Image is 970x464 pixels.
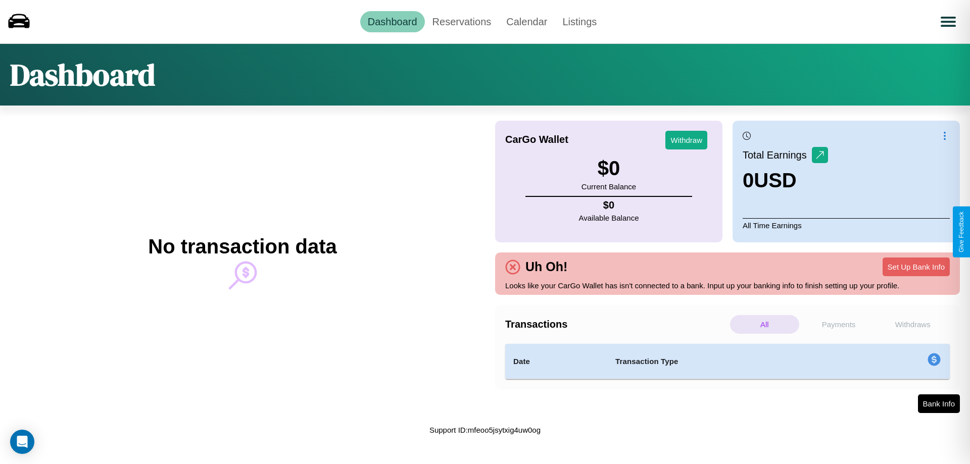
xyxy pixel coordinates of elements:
a: Listings [555,11,604,32]
h4: Uh Oh! [520,260,572,274]
h4: Transactions [505,319,727,330]
a: Dashboard [360,11,425,32]
div: Open Intercom Messenger [10,430,34,454]
p: Looks like your CarGo Wallet has isn't connected to a bank. Input up your banking info to finish ... [505,279,950,292]
h4: $ 0 [579,199,639,211]
p: Current Balance [581,180,636,193]
p: All [730,315,799,334]
p: Support ID: mfeoo5jsytxig4uw0og [429,423,541,437]
h4: Date [513,355,599,368]
button: Withdraw [665,131,707,149]
p: All Time Earnings [743,218,950,232]
h2: No transaction data [148,235,336,258]
button: Bank Info [918,394,960,413]
a: Calendar [499,11,555,32]
p: Total Earnings [743,146,812,164]
h4: Transaction Type [615,355,845,368]
button: Open menu [934,8,962,36]
p: Payments [804,315,874,334]
table: simple table [505,344,950,379]
h3: $ 0 [581,157,636,180]
a: Reservations [425,11,499,32]
button: Set Up Bank Info [883,257,950,276]
h3: 0 USD [743,169,828,192]
h4: CarGo Wallet [505,134,568,145]
p: Withdraws [878,315,947,334]
p: Available Balance [579,211,639,225]
div: Give Feedback [958,212,965,252]
h1: Dashboard [10,54,155,95]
